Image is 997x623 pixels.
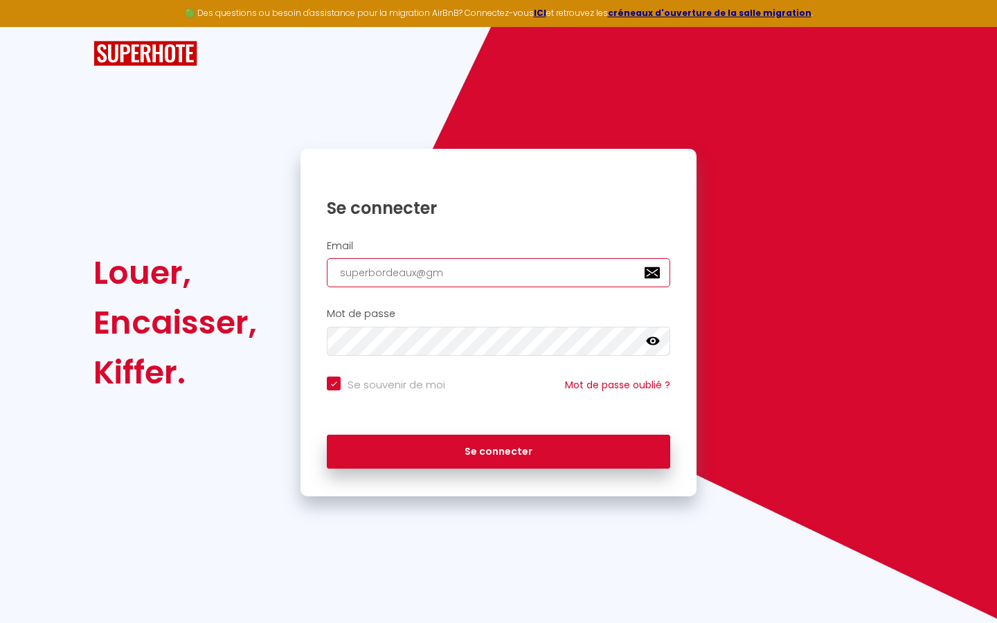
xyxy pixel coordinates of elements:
[93,248,257,298] div: Louer,
[93,41,197,66] img: SuperHote logo
[93,298,257,347] div: Encaisser,
[327,435,670,469] button: Se connecter
[327,258,670,287] input: Ton Email
[327,240,670,252] h2: Email
[327,197,670,219] h1: Se connecter
[11,6,53,47] button: Ouvrir le widget de chat LiveChat
[565,378,670,392] a: Mot de passe oublié ?
[534,7,546,19] a: ICI
[608,7,811,19] a: créneaux d'ouverture de la salle migration
[93,347,257,397] div: Kiffer.
[327,308,670,320] h2: Mot de passe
